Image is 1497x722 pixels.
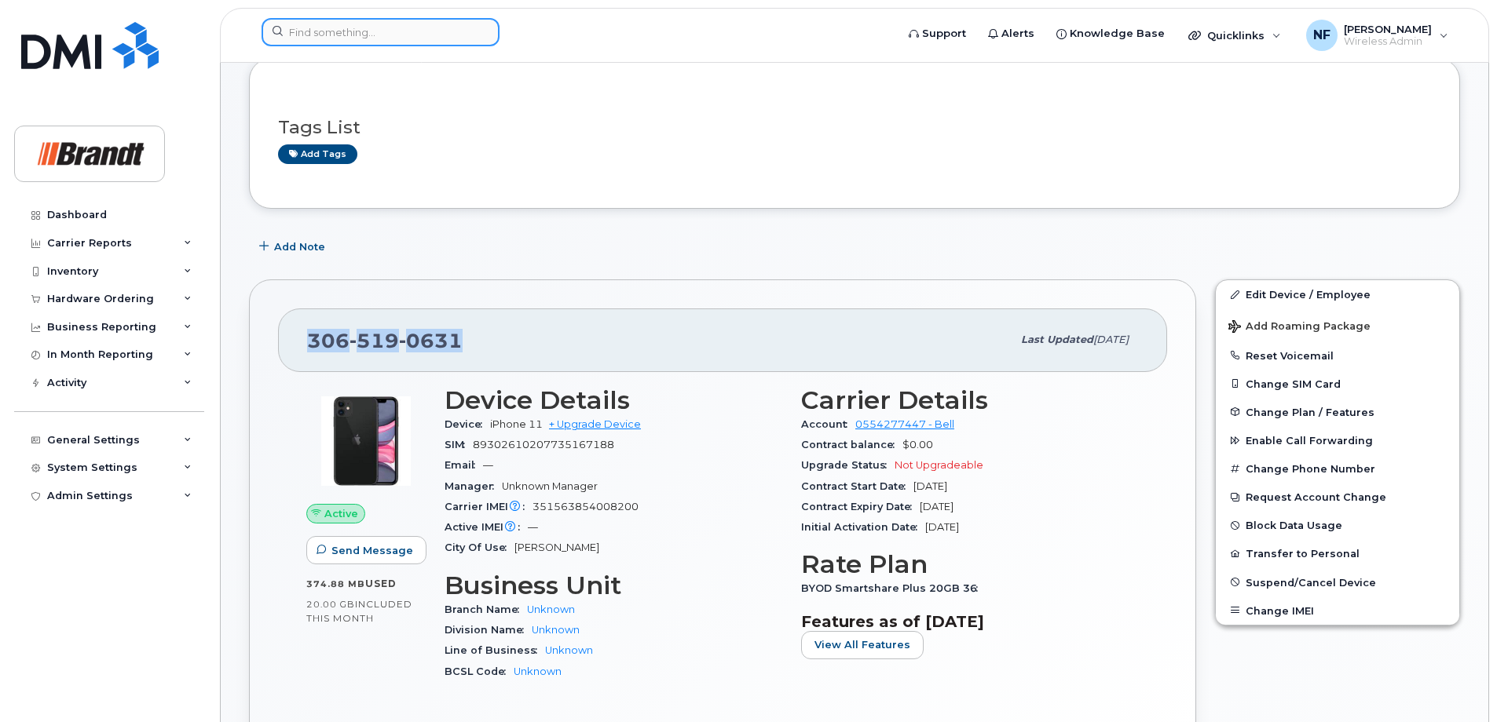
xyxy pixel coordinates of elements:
[533,501,639,512] span: 351563854008200
[855,418,954,430] a: 0554277447 - Bell
[1216,370,1459,398] button: Change SIM Card
[445,418,490,430] span: Device
[1246,576,1376,588] span: Suspend/Cancel Device
[306,599,355,610] span: 20.00 GB
[1216,511,1459,539] button: Block Data Usage
[445,541,514,553] span: City Of Use
[1216,454,1459,483] button: Change Phone Number
[528,521,538,533] span: —
[445,571,782,600] h3: Business Unit
[306,536,426,564] button: Send Message
[350,329,399,352] span: 519
[1216,483,1459,511] button: Request Account Change
[306,578,365,589] span: 374.88 MB
[1070,26,1165,42] span: Knowledge Base
[898,18,977,49] a: Support
[1344,35,1432,48] span: Wireless Admin
[977,18,1045,49] a: Alerts
[445,603,527,615] span: Branch Name
[445,521,528,533] span: Active IMEI
[922,26,966,42] span: Support
[445,386,782,414] h3: Device Details
[319,394,413,488] img: iPhone_11.jpg
[801,459,895,471] span: Upgrade Status
[1001,26,1034,42] span: Alerts
[1344,23,1432,35] span: [PERSON_NAME]
[445,624,532,636] span: Division Name
[814,637,910,652] span: View All Features
[1093,334,1129,345] span: [DATE]
[1216,596,1459,625] button: Change IMEI
[925,521,959,533] span: [DATE]
[801,521,925,533] span: Initial Activation Date
[331,543,413,558] span: Send Message
[445,459,483,471] span: Email
[274,239,325,254] span: Add Note
[445,644,545,656] span: Line of Business
[801,480,913,492] span: Contract Start Date
[445,665,514,677] span: BCSL Code
[445,480,502,492] span: Manager
[278,118,1431,137] h3: Tags List
[801,550,1139,578] h3: Rate Plan
[1045,18,1176,49] a: Knowledge Base
[278,144,357,164] a: Add tags
[1216,309,1459,341] button: Add Roaming Package
[1216,426,1459,454] button: Enable Call Forwarding
[1207,29,1265,42] span: Quicklinks
[1216,280,1459,308] a: Edit Device / Employee
[527,603,575,615] a: Unknown
[801,418,855,430] span: Account
[307,329,463,352] span: 306
[545,644,593,656] a: Unknown
[902,439,933,450] span: $0.00
[1216,539,1459,567] button: Transfer to Personal
[399,329,463,352] span: 0631
[445,439,473,450] span: SIM
[1177,20,1292,51] div: Quicklinks
[514,541,599,553] span: [PERSON_NAME]
[445,501,533,512] span: Carrier IMEI
[502,480,598,492] span: Unknown Manager
[1021,334,1093,345] span: Last updated
[1216,568,1459,596] button: Suspend/Cancel Device
[801,501,920,512] span: Contract Expiry Date
[249,232,339,261] button: Add Note
[262,18,500,46] input: Find something...
[895,459,983,471] span: Not Upgradeable
[473,439,614,450] span: 89302610207735167188
[801,612,1139,631] h3: Features as of [DATE]
[1313,26,1330,45] span: NF
[306,598,412,624] span: included this month
[532,624,580,636] a: Unknown
[514,665,562,677] a: Unknown
[490,418,543,430] span: iPhone 11
[1216,398,1459,426] button: Change Plan / Features
[1216,341,1459,370] button: Reset Voicemail
[920,501,953,512] span: [DATE]
[801,582,986,594] span: BYOD Smartshare Plus 20GB 36
[913,480,947,492] span: [DATE]
[549,418,641,430] a: + Upgrade Device
[1246,435,1373,447] span: Enable Call Forwarding
[1228,320,1371,335] span: Add Roaming Package
[365,578,397,589] span: used
[1246,406,1374,418] span: Change Plan / Features
[801,631,924,659] button: View All Features
[324,506,358,521] span: Active
[1295,20,1459,51] div: Noah Fouillard
[801,386,1139,414] h3: Carrier Details
[483,459,493,471] span: —
[801,439,902,450] span: Contract balance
